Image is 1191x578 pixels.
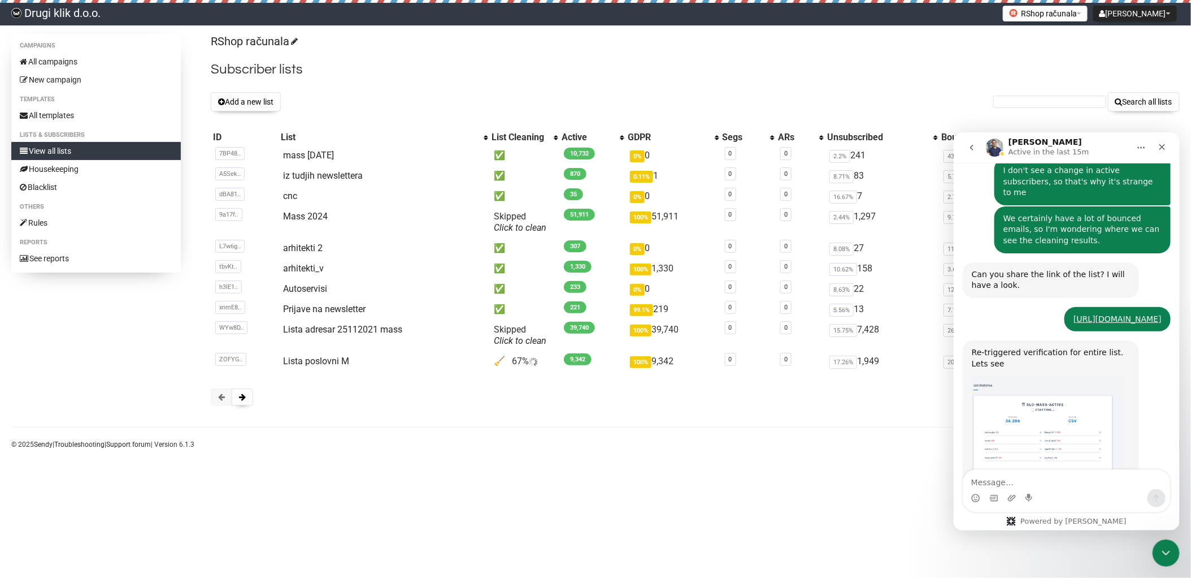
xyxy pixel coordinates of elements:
[564,240,586,252] span: 307
[825,166,939,186] td: 83
[729,263,732,270] a: 0
[215,240,245,253] span: L7w6g..
[825,238,939,258] td: 27
[944,211,968,224] span: 9.77%
[630,191,645,203] span: 0%
[1108,92,1180,111] button: Search all lists
[625,351,720,372] td: 9,342
[489,130,559,145] th: List Cleaning: No sort applied, activate to apply an ascending sort
[939,299,1044,320] td: 17
[1046,132,1080,143] div: Hide
[1009,8,1018,18] img: 1.jpg
[11,160,181,178] a: Housekeeping
[630,243,645,255] span: 0%
[939,351,1044,372] td: 2,346
[283,170,363,181] a: iz tudjih newslettera
[829,150,850,163] span: 2.2%
[939,279,1044,299] td: 32
[784,263,788,270] a: 0
[630,171,653,183] span: 0.11%
[729,324,732,331] a: 0
[939,186,1044,206] td: 1
[825,320,939,351] td: 7,428
[729,283,732,291] a: 0
[630,304,653,316] span: 99.1%
[784,191,788,198] a: 0
[784,304,788,311] a: 0
[729,191,732,198] a: 0
[825,145,939,166] td: 241
[825,186,939,206] td: 7
[283,283,327,294] a: Autoservisi
[784,211,788,218] a: 0
[283,324,402,335] a: Lista adresar 25112021 mass
[211,130,279,145] th: ID: No sort applied, sorting is disabled
[825,130,939,145] th: Unsubscribed: No sort applied, activate to apply an ascending sort
[944,263,968,276] span: 3.69%
[34,441,53,448] a: Sendy
[1003,6,1088,21] button: RShop računala
[11,142,181,160] a: View all lists
[939,206,1044,238] td: 5,618
[215,147,245,160] span: 7BP48..
[776,130,825,145] th: ARs: No sort applied, activate to apply an ascending sort
[939,238,1044,258] td: 40
[954,132,1180,530] iframe: Intercom live chat
[944,324,971,337] span: 26.51%
[829,170,854,183] span: 8.71%
[630,264,651,275] span: 100%
[215,167,245,180] span: A5Sek..
[283,243,323,253] a: arhitekti 2
[564,148,595,159] span: 10,732
[489,145,559,166] td: ✅
[211,92,281,111] button: Add a new list
[939,258,1044,279] td: 51
[625,258,720,279] td: 1,330
[729,304,732,311] a: 0
[529,357,538,366] img: loader.gif
[283,304,366,314] a: Prijave na newsletter
[492,132,548,143] div: List Cleaning
[1117,132,1168,143] div: Delete
[784,243,788,250] a: 0
[625,320,720,351] td: 39,740
[625,130,720,145] th: GDPR: No sort applied, activate to apply an ascending sort
[283,191,297,201] a: cnc
[564,301,586,313] span: 221
[944,356,971,369] span: 20.07%
[825,258,939,279] td: 158
[11,214,181,232] a: Rules
[729,211,732,218] a: 0
[939,130,1044,145] th: Bounced: No sort applied, sorting is disabled
[564,209,595,221] span: 51,911
[825,206,939,238] td: 1,297
[215,301,245,314] span: xnmE8..
[11,39,181,53] li: Campaigns
[729,150,732,157] a: 0
[829,304,854,317] span: 5.56%
[784,283,788,291] a: 0
[211,34,296,48] a: RShop računala
[494,222,546,233] a: Click to clean
[489,351,559,372] td: 🧹 67%
[944,304,968,317] span: 7.14%
[215,188,245,201] span: dBA81..
[827,132,928,143] div: Unsubscribed
[489,299,559,320] td: ✅
[494,335,546,346] a: Click to clean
